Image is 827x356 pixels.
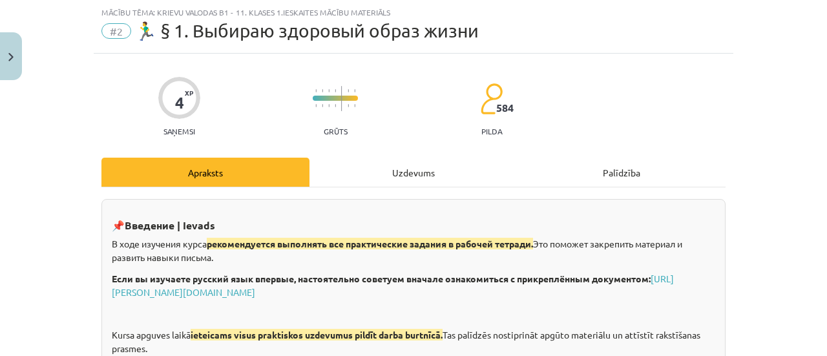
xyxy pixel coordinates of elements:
p: В ходе изучения курса Это поможет закрепить материал и развить навыки письма. [112,237,715,264]
div: Palīdzība [518,158,726,187]
img: icon-short-line-57e1e144782c952c97e751825c79c345078a6d821885a25fce030b3d8c18986b.svg [335,104,336,107]
strong: Введение | Ievads [125,218,215,232]
p: pilda [481,127,502,136]
img: students-c634bb4e5e11cddfef0936a35e636f08e4e9abd3cc4e673bd6f9a4125e45ecb1.svg [480,83,503,115]
span: XP [185,89,193,96]
img: icon-short-line-57e1e144782c952c97e751825c79c345078a6d821885a25fce030b3d8c18986b.svg [354,89,355,92]
img: icon-short-line-57e1e144782c952c97e751825c79c345078a6d821885a25fce030b3d8c18986b.svg [322,104,323,107]
img: icon-short-line-57e1e144782c952c97e751825c79c345078a6d821885a25fce030b3d8c18986b.svg [315,89,317,92]
div: Uzdevums [309,158,518,187]
img: icon-short-line-57e1e144782c952c97e751825c79c345078a6d821885a25fce030b3d8c18986b.svg [348,104,349,107]
img: icon-short-line-57e1e144782c952c97e751825c79c345078a6d821885a25fce030b3d8c18986b.svg [335,89,336,92]
img: icon-short-line-57e1e144782c952c97e751825c79c345078a6d821885a25fce030b3d8c18986b.svg [348,89,349,92]
div: Mācību tēma: Krievu valodas b1 - 11. klases 1.ieskaites mācību materiāls [101,8,726,17]
p: Kursa apguves laikā Tas palīdzēs nostiprināt apgūto materiālu un attīstīt rakstīšanas prasmes. [112,328,715,355]
img: icon-short-line-57e1e144782c952c97e751825c79c345078a6d821885a25fce030b3d8c18986b.svg [328,104,330,107]
h3: 📌 [112,209,715,233]
img: icon-short-line-57e1e144782c952c97e751825c79c345078a6d821885a25fce030b3d8c18986b.svg [328,89,330,92]
span: рекомендуется выполнять все практические задания в рабочей тетради. [207,238,533,249]
img: icon-short-line-57e1e144782c952c97e751825c79c345078a6d821885a25fce030b3d8c18986b.svg [315,104,317,107]
img: icon-close-lesson-0947bae3869378f0d4975bcd49f059093ad1ed9edebbc8119c70593378902aed.svg [8,53,14,61]
a: [URL][PERSON_NAME][DOMAIN_NAME] [112,273,674,298]
p: Saņemsi [158,127,200,136]
strong: Если вы изучаете русский язык впервые, настоятельно советуем вначале ознакомиться с прикреплённым... [112,273,651,284]
span: ieteicams visus praktiskos uzdevumus pildīt darba burtnīcā. [191,329,443,340]
img: icon-short-line-57e1e144782c952c97e751825c79c345078a6d821885a25fce030b3d8c18986b.svg [322,89,323,92]
span: 🏃‍♂️ § 1. Выбираю здоровый образ жизни [134,20,479,41]
img: icon-short-line-57e1e144782c952c97e751825c79c345078a6d821885a25fce030b3d8c18986b.svg [354,104,355,107]
div: 4 [175,94,184,112]
img: icon-long-line-d9ea69661e0d244f92f715978eff75569469978d946b2353a9bb055b3ed8787d.svg [341,86,342,111]
div: Apraksts [101,158,309,187]
span: #2 [101,23,131,39]
span: 584 [496,102,514,114]
p: Grūts [324,127,348,136]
